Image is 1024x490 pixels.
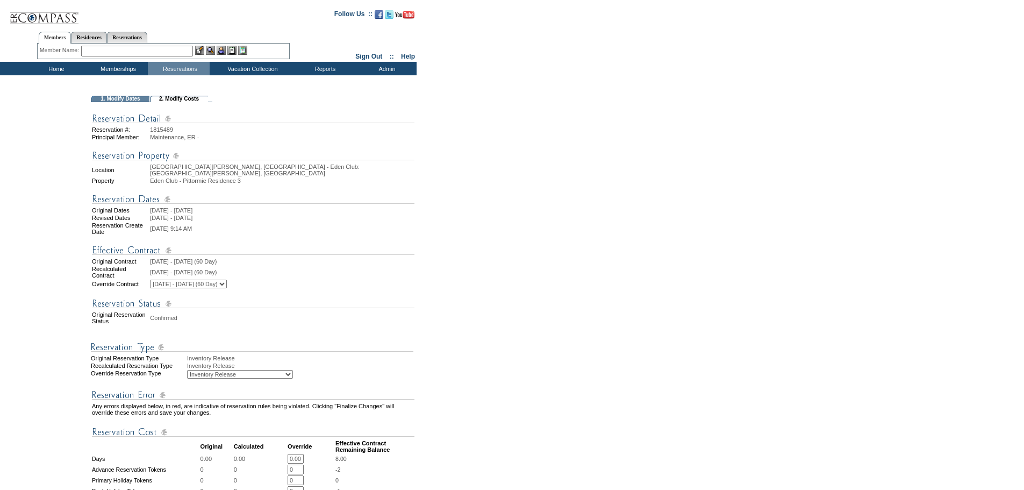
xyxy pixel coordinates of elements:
[92,403,414,416] td: Any errors displayed below, in red, are indicative of reservation rules being violated. Clicking ...
[92,134,149,140] td: Principal Member:
[234,475,287,485] td: 0
[107,32,147,43] a: Reservations
[9,3,79,25] img: Compass Home
[92,149,414,162] img: Reservation Property
[92,244,414,257] img: Effective Contract
[92,388,414,402] img: Reservation Errors
[288,440,334,453] td: Override
[200,465,233,474] td: 0
[375,13,383,20] a: Become our fan on Facebook
[92,297,414,310] img: Reservation Status
[401,53,415,60] a: Help
[71,32,107,43] a: Residences
[385,10,393,19] img: Follow us on Twitter
[150,215,414,221] td: [DATE] - [DATE]
[150,134,414,140] td: Maintenance, ER -
[238,46,247,55] img: b_calculator.gif
[91,370,186,379] div: Override Reservation Type
[375,10,383,19] img: Become our fan on Facebook
[92,215,149,221] td: Revised Dates
[335,456,347,462] span: 8.00
[92,222,149,235] td: Reservation Create Date
[92,112,414,125] img: Reservation Detail
[390,53,394,60] span: ::
[200,454,233,464] td: 0.00
[150,177,414,184] td: Eden Club - Pittormie Residence 3
[92,193,414,206] img: Reservation Dates
[24,62,86,75] td: Home
[195,46,204,55] img: b_edit.gif
[92,177,149,184] td: Property
[92,126,149,133] td: Reservation #:
[395,11,414,19] img: Subscribe to our YouTube Channel
[92,280,149,288] td: Override Contract
[86,62,148,75] td: Memberships
[217,46,226,55] img: Impersonate
[293,62,355,75] td: Reports
[206,46,215,55] img: View
[91,340,413,354] img: Reservation Type
[150,207,414,214] td: [DATE] - [DATE]
[92,454,199,464] td: Days
[92,465,199,474] td: Advance Reservation Tokens
[355,53,382,60] a: Sign Out
[385,13,393,20] a: Follow us on Twitter
[92,425,414,439] img: Reservation Cost
[200,440,233,453] td: Original
[40,46,81,55] div: Member Name:
[148,62,210,75] td: Reservations
[150,96,208,102] td: 2. Modify Costs
[92,475,199,485] td: Primary Holiday Tokens
[150,311,414,324] td: Confirmed
[92,258,149,265] td: Original Contract
[234,465,287,474] td: 0
[91,363,186,369] div: Recalculated Reservation Type
[200,475,233,485] td: 0
[187,355,416,361] div: Inventory Release
[335,440,414,453] td: Effective Contract Remaining Balance
[92,311,149,324] td: Original Reservation Status
[150,164,414,176] td: [GEOGRAPHIC_DATA][PERSON_NAME], [GEOGRAPHIC_DATA] - Eden Club: [GEOGRAPHIC_DATA][PERSON_NAME], [G...
[227,46,237,55] img: Reservations
[92,164,149,176] td: Location
[150,222,414,235] td: [DATE] 9:14 AM
[150,126,414,133] td: 1815489
[335,477,339,484] span: 0
[334,9,373,22] td: Follow Us ::
[395,13,414,20] a: Subscribe to our YouTube Channel
[150,266,414,279] td: [DATE] - [DATE] (60 Day)
[39,32,71,44] a: Members
[335,466,340,473] span: -2
[92,266,149,279] td: Recalculated Contract
[355,62,417,75] td: Admin
[150,258,414,265] td: [DATE] - [DATE] (60 Day)
[210,62,293,75] td: Vacation Collection
[92,207,149,214] td: Original Dates
[234,440,287,453] td: Calculated
[234,454,287,464] td: 0.00
[91,355,186,361] div: Original Reservation Type
[91,96,149,102] td: 1. Modify Dates
[187,363,416,369] div: Inventory Release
